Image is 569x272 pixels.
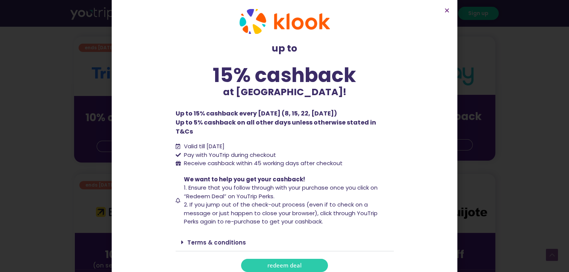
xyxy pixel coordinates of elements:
p: up to [176,41,394,56]
div: Terms & conditions [176,234,394,251]
span: Pay with YouTrip during checkout [182,151,276,160]
p: Up to 15% cashback every [DATE] (8, 15, 22, [DATE]) Up to 5% cashback on all other days unless ot... [176,109,394,136]
span: redeem deal [267,263,302,268]
a: Close [444,8,450,13]
span: 1. Ensure that you follow through with your purchase once you click on “Redeem Deal” on YouTrip P... [184,184,378,200]
a: redeem deal [241,259,328,272]
div: 15% cashback [176,65,394,85]
span: Valid till [DATE] [182,142,225,151]
span: 2. If you jump out of the check-out process (even if to check on a message or just happen to clos... [184,201,378,225]
p: at [GEOGRAPHIC_DATA]! [176,85,394,99]
span: We want to help you get your cashback! [184,175,305,183]
a: Terms & conditions [187,239,246,246]
span: Receive cashback within 45 working days after checkout [182,159,343,168]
